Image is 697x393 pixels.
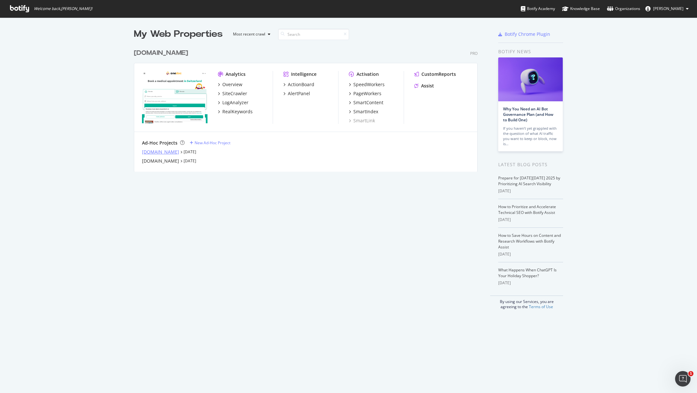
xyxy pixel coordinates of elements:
[142,71,207,123] img: onedoc.ch
[498,251,563,257] div: [DATE]
[184,149,196,155] a: [DATE]
[283,81,314,88] a: ActionBoard
[498,31,550,37] a: Botify Chrome Plugin
[675,371,691,387] iframe: Intercom live chat
[498,204,556,215] a: How to Prioritize and Accelerate Technical SEO with Botify Assist
[498,280,563,286] div: [DATE]
[218,81,242,88] a: Overview
[34,6,92,11] span: Welcome back, [PERSON_NAME] !
[503,106,553,123] a: Why You Need an AI Bot Governance Plan (and How to Build One)
[190,140,230,146] a: New Ad-Hoc Project
[222,90,247,97] div: SiteCrawler
[653,6,683,11] span: Alexie Barthélemy
[134,41,483,172] div: grid
[142,158,179,164] a: [DOMAIN_NAME]
[353,99,383,106] div: SmartContent
[233,32,265,36] div: Most recent crawl
[414,83,434,89] a: Assist
[498,217,563,223] div: [DATE]
[349,99,383,106] a: SmartContent
[498,161,563,168] div: Latest Blog Posts
[503,126,558,146] div: If you haven’t yet grappled with the question of what AI traffic you want to keep or block, now is…
[222,81,242,88] div: Overview
[222,99,248,106] div: LogAnalyzer
[529,304,553,309] a: Terms of Use
[353,90,381,97] div: PageWorkers
[688,371,693,376] span: 1
[142,140,177,146] div: Ad-Hoc Projects
[184,158,196,164] a: [DATE]
[228,29,273,39] button: Most recent crawl
[498,175,560,186] a: Prepare for [DATE][DATE] 2025 by Prioritizing AI Search Visibility
[498,188,563,194] div: [DATE]
[357,71,379,77] div: Activation
[353,81,385,88] div: SpeedWorkers
[218,90,247,97] a: SiteCrawler
[349,108,378,115] a: SmartIndex
[349,117,375,124] a: SmartLink
[288,81,314,88] div: ActionBoard
[134,48,188,58] div: [DOMAIN_NAME]
[222,108,253,115] div: RealKeywords
[498,267,557,278] a: What Happens When ChatGPT Is Your Holiday Shopper?
[134,28,223,41] div: My Web Properties
[498,233,561,250] a: How to Save Hours on Content and Research Workflows with Botify Assist
[226,71,246,77] div: Analytics
[498,48,563,55] div: Botify news
[218,108,253,115] a: RealKeywords
[218,99,248,106] a: LogAnalyzer
[349,81,385,88] a: SpeedWorkers
[421,71,456,77] div: CustomReports
[421,83,434,89] div: Assist
[562,5,600,12] div: Knowledge Base
[640,4,694,14] button: [PERSON_NAME]
[490,296,563,309] div: By using our Services, you are agreeing to the
[470,51,478,56] div: Pro
[498,57,563,101] img: Why You Need an AI Bot Governance Plan (and How to Build One)
[414,71,456,77] a: CustomReports
[278,29,349,40] input: Search
[291,71,317,77] div: Intelligence
[283,90,310,97] a: AlertPanel
[353,108,378,115] div: SmartIndex
[195,140,230,146] div: New Ad-Hoc Project
[142,149,179,155] a: [DOMAIN_NAME]
[607,5,640,12] div: Organizations
[349,90,381,97] a: PageWorkers
[288,90,310,97] div: AlertPanel
[505,31,550,37] div: Botify Chrome Plugin
[134,48,191,58] a: [DOMAIN_NAME]
[521,5,555,12] div: Botify Academy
